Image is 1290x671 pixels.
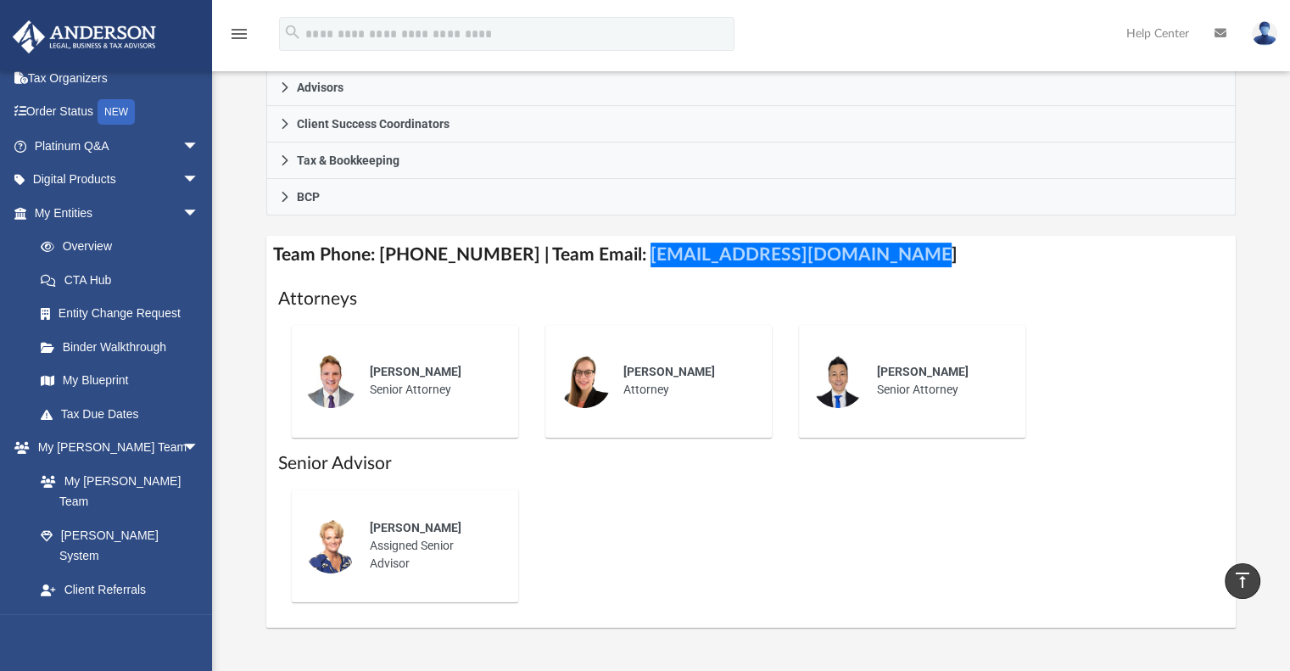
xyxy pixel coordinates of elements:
span: BCP [297,191,320,203]
h4: Team Phone: [PHONE_NUMBER] | Team Email: [EMAIL_ADDRESS][DOMAIN_NAME] [266,236,1237,274]
a: Tax Due Dates [24,397,225,431]
a: My Entitiesarrow_drop_down [12,196,225,230]
a: Advisors [266,70,1237,106]
span: [PERSON_NAME] [370,521,461,534]
img: thumbnail [304,354,358,408]
a: CTA Hub [24,263,225,297]
i: vertical_align_top [1232,570,1253,590]
a: Order StatusNEW [12,95,225,130]
img: Anderson Advisors Platinum Portal [8,20,161,53]
a: [PERSON_NAME] System [24,518,216,573]
a: BCP [266,179,1237,215]
div: Senior Attorney [865,351,1014,411]
span: arrow_drop_down [182,163,216,198]
a: My Documentsarrow_drop_down [12,607,216,640]
span: Client Success Coordinators [297,118,450,130]
i: menu [229,24,249,44]
span: arrow_drop_down [182,129,216,164]
div: NEW [98,99,135,125]
a: Platinum Q&Aarrow_drop_down [12,129,225,163]
span: [PERSON_NAME] [877,365,969,378]
img: thumbnail [811,354,865,408]
span: [PERSON_NAME] [370,365,461,378]
span: arrow_drop_down [182,196,216,231]
span: Advisors [297,81,343,93]
div: Senior Attorney [358,351,506,411]
a: Digital Productsarrow_drop_down [12,163,225,197]
a: vertical_align_top [1225,563,1260,599]
span: arrow_drop_down [182,607,216,641]
div: Assigned Senior Advisor [358,507,506,584]
i: search [283,23,302,42]
a: Tax & Bookkeeping [266,143,1237,179]
a: Overview [24,230,225,264]
a: My Blueprint [24,364,216,398]
span: [PERSON_NAME] [623,365,715,378]
span: Tax & Bookkeeping [297,154,399,166]
a: Entity Change Request [24,297,225,331]
img: thumbnail [304,519,358,573]
h1: Senior Advisor [278,451,1225,476]
a: Client Referrals [24,573,216,607]
a: menu [229,32,249,44]
a: My [PERSON_NAME] Teamarrow_drop_down [12,431,216,465]
h1: Attorneys [278,287,1225,311]
img: User Pic [1252,21,1277,46]
img: thumbnail [557,354,611,408]
a: Client Success Coordinators [266,106,1237,143]
a: Tax Organizers [12,61,225,95]
a: My [PERSON_NAME] Team [24,464,208,518]
span: arrow_drop_down [182,431,216,466]
div: Attorney [611,351,760,411]
a: Binder Walkthrough [24,330,225,364]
